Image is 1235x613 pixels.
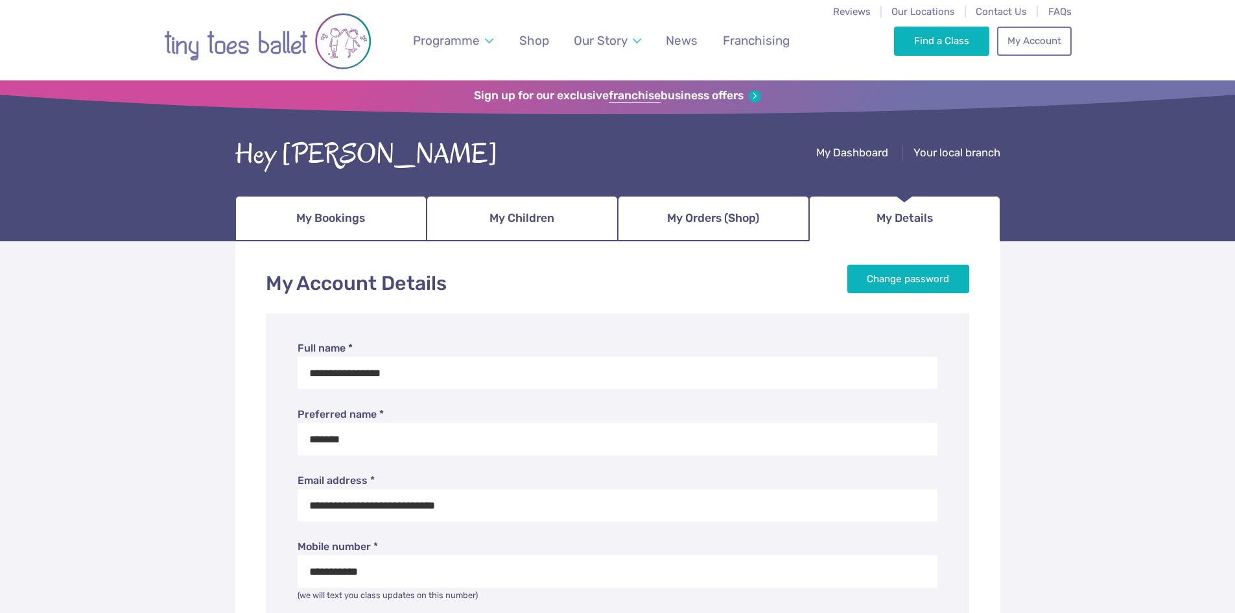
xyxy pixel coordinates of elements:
[833,6,871,18] a: Reviews
[716,25,795,56] a: Franchising
[876,207,933,230] span: My Details
[660,25,704,56] a: News
[489,207,554,230] span: My Children
[667,207,759,230] span: My Orders (Shop)
[298,407,938,422] label: Preferred name *
[235,196,427,241] a: My Bookings
[913,146,1000,159] span: Your local branch
[298,590,478,600] small: (we will text you class updates on this number)
[976,6,1027,18] a: Contact Us
[413,33,480,48] span: Programme
[164,8,371,74] img: tiny toes ballet
[235,134,498,174] div: Hey [PERSON_NAME]
[816,146,888,159] span: My Dashboard
[1048,6,1072,18] a: FAQs
[609,89,661,103] strong: franchise
[298,341,938,355] label: Full name *
[574,33,628,48] span: Our Story
[816,146,888,162] a: My Dashboard
[618,196,809,241] a: My Orders (Shop)
[666,33,698,48] span: News
[266,270,970,298] h1: My Account Details
[894,27,989,55] a: Find a Class
[298,540,938,554] label: Mobile number *
[809,196,1000,241] a: My Details
[723,33,790,48] span: Franchising
[567,25,647,56] a: Our Story
[891,6,955,18] a: Our Locations
[427,196,618,241] a: My Children
[519,33,549,48] span: Shop
[298,474,938,488] label: Email address *
[296,207,365,230] span: My Bookings
[513,25,555,56] a: Shop
[913,146,1000,162] a: Your local branch
[847,265,970,293] a: Change password
[406,25,499,56] a: Programme
[997,27,1071,55] a: My Account
[474,89,761,103] a: Sign up for our exclusivefranchisebusiness offers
